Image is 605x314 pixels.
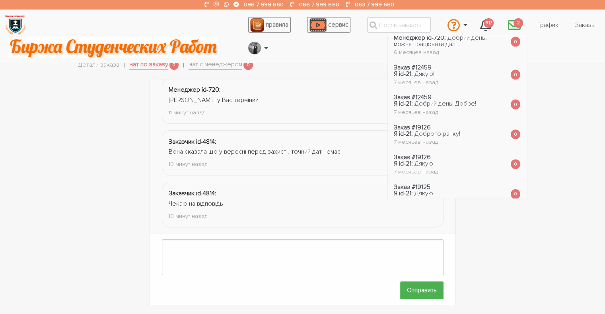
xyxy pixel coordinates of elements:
div: 10 минут назад [169,160,437,169]
strong: Заказчик id-4814: [169,189,216,197]
span: сервис [328,21,348,29]
strong: Заказ #19125 [394,183,430,191]
strong: Я id-21: [394,130,413,138]
img: logo-135dea9cf721667cc4ddb0c1795e3ba8b7f362e3d0c04e2cc90b931989920324.png [4,14,26,36]
span: 0 [511,100,520,110]
a: Заказ #19126 Я id-21: Дякую 7 месяцев назад [387,150,444,179]
div: [PERSON_NAME] у Вас терміни? [169,95,437,106]
span: 0 [511,70,520,80]
strong: Менеджер id-720: [394,34,446,42]
a: 2 [502,14,527,36]
span: правила [266,21,288,29]
strong: Заказ #19126 [394,123,431,131]
strong: Менеджер id-720: [169,86,221,94]
div: Чекаю на відповідь [169,199,437,209]
a: Детали заказа [78,60,119,70]
a: Чат по заказу [129,60,168,71]
span: 0 [169,60,179,70]
a: 063 7 999 660 [354,1,394,8]
strong: Заказчик id-4814: [169,138,216,146]
strong: Я id-21: [394,189,413,197]
span: 0 [511,130,520,140]
a: 096 7 999 660 [244,1,284,8]
a: 066 7 999 660 [299,1,339,8]
a: Чат с менеджером [189,60,242,71]
span: 2 [514,18,523,28]
div: 11 минут назад [169,108,437,117]
strong: Заказ #12459 [394,64,432,71]
strong: Заказ #12459 [394,93,432,101]
span: Дякую! [414,70,434,78]
div: 6 месяцев назад [394,50,498,55]
span: Добрий день! Добре! [414,100,476,108]
div: 7 месяцев назад [394,139,460,145]
div: 10 минут назад [169,212,437,221]
input: Отправить [400,281,444,299]
span: 0 [243,60,253,70]
a: Заказ #19126 Я id-21: Доброго ранку! 7 месяцев назад [387,119,467,149]
span: Дякую [414,189,433,197]
a: Менеджер id-720: Добрий день, можна працювати далі 6 месяцев назад [387,24,504,60]
img: motto-2ce64da2796df845c65ce8f9480b9c9d679903764b3ca6da4b6de107518df0fe.gif [9,37,218,58]
a: Заказ #19125 Я id-21: Дякую [387,179,444,209]
a: Заказы [569,17,602,33]
a: сервис [307,17,350,33]
strong: Я id-21: [394,70,413,78]
div: 7 месяцев назад [394,80,438,85]
span: 617 [484,18,494,28]
strong: Я id-21: [394,100,413,108]
img: 20171208_160937.jpg [249,42,261,54]
a: График [531,17,565,33]
span: Доброго ранку! [414,130,460,138]
div: 7 месяцев назад [394,169,438,175]
span: Добрий день, можна працювати далі [394,34,487,48]
a: Заказ #12459 Я id-21: Добрий день! Добре! 7 месяцев назад [387,90,482,119]
span: 0 [511,37,520,47]
div: Вона сказала що у вересні перед захист , точний дат немає [169,147,437,157]
a: правила [248,17,291,33]
input: Поиск заказов [367,17,431,33]
img: agreement_icon-feca34a61ba7f3d1581b08bc946b2ec1ccb426f67415f344566775c155b7f62c.png [250,18,264,32]
span: Дякую [414,160,433,168]
span: 0 [511,160,520,170]
strong: Заказ #19126 [394,153,431,161]
strong: Я id-21: [394,160,413,168]
a: 617 [474,14,498,36]
img: play_icon-49f7f135c9dc9a03216cfdbccbe1e3994649169d890fb554cedf0eac35a01ba8.png [309,18,326,32]
a: Заказ #12459 Я id-21: Дякую! 7 месяцев назад [387,60,444,90]
span: 0 [511,189,520,199]
div: 7 месяцев назад [394,110,476,115]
